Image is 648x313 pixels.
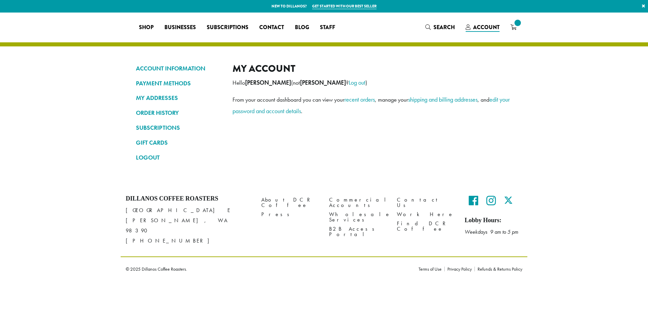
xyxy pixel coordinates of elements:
a: Get started with our best seller [312,3,377,9]
a: recent orders [344,96,375,103]
h2: My account [232,63,512,75]
a: LOGOUT [136,152,222,163]
span: Staff [320,23,335,32]
span: Businesses [164,23,196,32]
strong: [PERSON_NAME] [300,79,346,86]
a: shipping and billing addresses [408,96,478,103]
a: ACCOUNT INFORMATION [136,63,222,74]
a: Find DCR Coffee [397,219,454,234]
a: Log out [349,79,365,86]
a: GIFT CARDS [136,137,222,148]
a: About DCR Coffee [261,195,319,210]
nav: Account pages [136,63,222,169]
a: SUBSCRIPTIONS [136,122,222,133]
a: Commercial Accounts [329,195,387,210]
span: Contact [259,23,284,32]
span: Blog [295,23,309,32]
a: Search [420,22,460,33]
a: Shop [134,22,159,33]
span: Search [433,23,455,31]
h5: Lobby Hours: [465,217,522,224]
span: Subscriptions [207,23,248,32]
strong: [PERSON_NAME] [245,79,291,86]
a: Work Here [397,210,454,219]
p: © 2025 Dillanos Coffee Roasters. [126,267,408,271]
a: MY ADDRESSES [136,92,222,104]
a: Staff [315,22,341,33]
span: Account [473,23,500,31]
a: PAYMENT METHODS [136,78,222,89]
a: Refunds & Returns Policy [474,267,522,271]
span: Shop [139,23,154,32]
h4: Dillanos Coffee Roasters [126,195,251,203]
a: B2B Access Portal [329,225,387,239]
a: Wholesale Services [329,210,387,225]
a: Terms of Use [419,267,444,271]
a: Contact Us [397,195,454,210]
p: Hello (not ? ) [232,77,512,88]
a: Press [261,210,319,219]
p: [GEOGRAPHIC_DATA] E [PERSON_NAME], WA 98390 [PHONE_NUMBER] [126,205,251,246]
em: Weekdays 9 am to 5 pm [465,228,518,235]
a: ORDER HISTORY [136,107,222,119]
a: Privacy Policy [444,267,474,271]
p: From your account dashboard you can view your , manage your , and . [232,94,512,117]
